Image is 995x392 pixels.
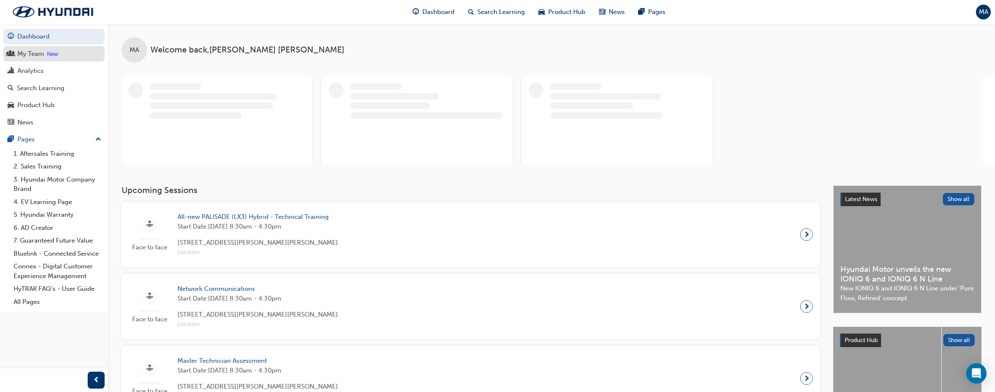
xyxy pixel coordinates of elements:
[177,356,338,366] span: Master Technician Assessment
[3,46,105,62] a: My Team
[979,7,988,17] span: MA
[8,50,14,58] span: people-icon
[95,134,101,145] span: up-icon
[422,7,455,17] span: Dashboard
[147,363,153,374] span: sessionType_FACE_TO_FACE-icon
[10,234,105,247] a: 7. Guaranteed Future Value
[8,136,14,144] span: pages-icon
[17,100,55,110] div: Product Hub
[592,3,632,21] a: news-iconNews
[17,135,35,144] div: Pages
[609,7,625,17] span: News
[477,7,525,17] span: Search Learning
[845,337,878,344] span: Product Hub
[8,85,14,92] span: search-icon
[17,49,44,59] div: My Team
[840,284,974,303] span: New IONIQ 6 and IONIQ 6 N Line under ‘Pure Flow, Refined’ concept.
[3,132,105,147] button: Pages
[10,160,105,173] a: 2. Sales Training
[10,260,105,282] a: Connex - Digital Customer Experience Management
[638,7,645,17] span: pages-icon
[413,7,419,17] span: guage-icon
[3,27,105,132] button: DashboardMy TeamAnalyticsSearch LearningProduct HubNews
[10,208,105,221] a: 5. Hyundai Warranty
[8,33,14,41] span: guage-icon
[8,67,14,75] span: chart-icon
[943,193,975,205] button: Show all
[8,102,14,109] span: car-icon
[804,373,810,384] span: next-icon
[10,221,105,235] a: 6. AD Creator
[128,243,171,252] span: Face to face
[538,7,545,17] span: car-icon
[130,45,139,55] span: MA
[128,281,813,332] a: Face to faceNetwork CommunicationsStart Date:[DATE] 8:30am - 4:30pm[STREET_ADDRESS][PERSON_NAME][...
[93,375,100,386] span: prev-icon
[406,3,461,21] a: guage-iconDashboard
[150,45,344,55] span: Welcome back , [PERSON_NAME] [PERSON_NAME]
[17,118,33,127] div: News
[8,119,14,127] span: news-icon
[468,7,474,17] span: search-icon
[840,193,974,206] a: Latest NewsShow all
[3,29,105,44] a: Dashboard
[17,83,64,93] div: Search Learning
[976,5,991,19] button: MA
[177,238,338,248] span: [STREET_ADDRESS][PERSON_NAME][PERSON_NAME]
[804,301,810,312] span: next-icon
[548,7,585,17] span: Product Hub
[845,196,877,203] span: Latest News
[177,212,338,222] span: All-new PALISADE (LX3) Hybrid - Technical Training
[966,363,987,384] div: Open Intercom Messenger
[177,284,338,294] span: Network Communications
[177,248,338,257] span: Location
[45,50,60,58] div: Tooltip anchor
[804,229,810,240] span: next-icon
[10,247,105,260] a: Bluelink - Connected Service
[147,291,153,302] span: sessionType_FACE_TO_FACE-icon
[3,115,105,130] a: News
[532,3,592,21] a: car-iconProduct Hub
[177,382,338,392] span: [STREET_ADDRESS][PERSON_NAME][PERSON_NAME]
[177,294,338,304] span: Start Date: [DATE] 8:30am - 4:30pm
[10,282,105,295] a: HyTRAK FAQ's - User Guide
[648,7,665,17] span: Pages
[177,366,338,375] span: Start Date: [DATE] 8:30am - 4:30pm
[10,295,105,309] a: All Pages
[177,320,338,329] span: Location
[177,310,338,320] span: [STREET_ADDRESS][PERSON_NAME][PERSON_NAME]
[3,80,105,96] a: Search Learning
[177,222,338,232] span: Start Date: [DATE] 8:30am - 4:30pm
[840,265,974,284] span: Hyundai Motor unveils the new IONIQ 6 and IONIQ 6 N Line
[943,334,975,346] button: Show all
[3,97,105,113] a: Product Hub
[128,315,171,324] span: Face to face
[599,7,605,17] span: news-icon
[4,3,102,21] img: Trak
[128,209,813,260] a: Face to faceAll-new PALISADE (LX3) Hybrid - Technical TrainingStart Date:[DATE] 8:30am - 4:30pm[S...
[833,185,981,313] a: Latest NewsShow allHyundai Motor unveils the new IONIQ 6 and IONIQ 6 N LineNew IONIQ 6 and IONIQ ...
[461,3,532,21] a: search-iconSearch Learning
[840,334,975,347] a: Product HubShow all
[10,147,105,160] a: 1. Aftersales Training
[10,173,105,196] a: 3. Hyundai Motor Company Brand
[10,196,105,209] a: 4. EV Learning Page
[632,3,672,21] a: pages-iconPages
[17,66,44,76] div: Analytics
[147,219,153,230] span: sessionType_FACE_TO_FACE-icon
[122,185,820,195] h3: Upcoming Sessions
[3,63,105,79] a: Analytics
